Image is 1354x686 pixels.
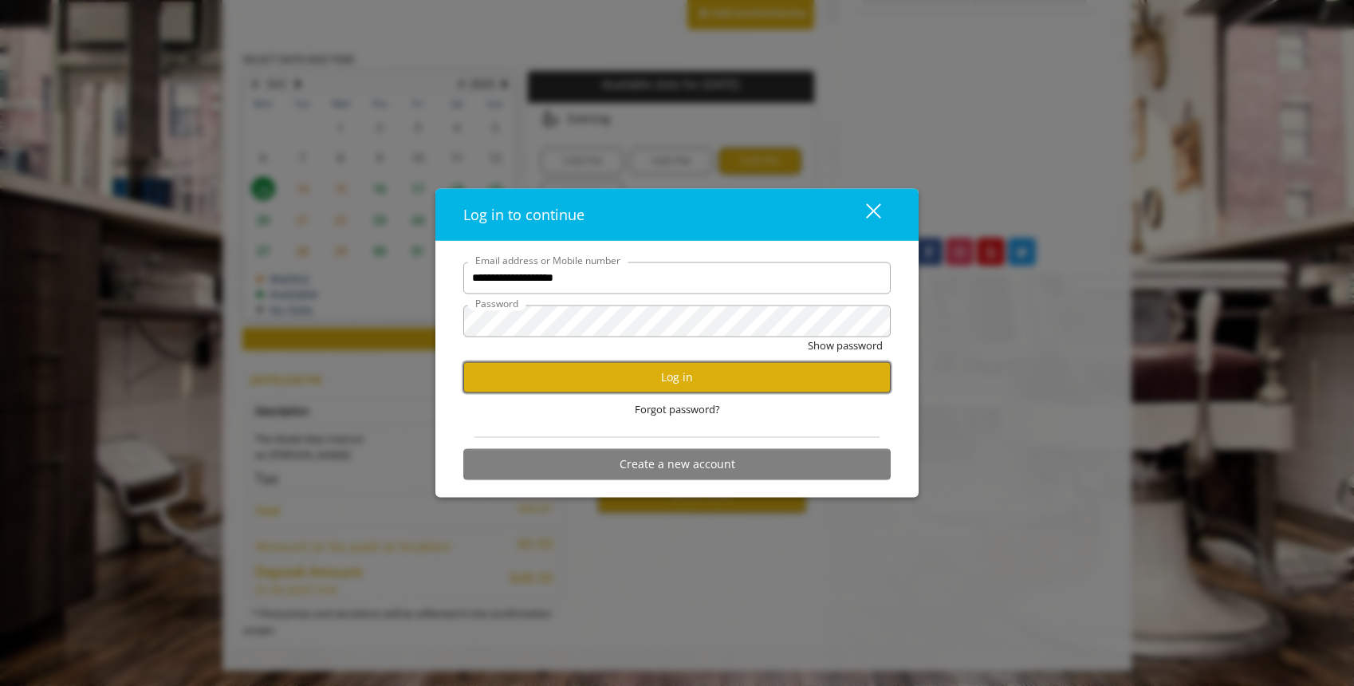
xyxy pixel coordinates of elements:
button: Create a new account [463,448,891,479]
button: close dialog [836,198,891,231]
label: Password [467,295,526,310]
span: Log in to continue [463,204,585,223]
button: Show password [808,337,883,353]
button: Log in [463,361,891,392]
div: close dialog [848,203,880,227]
input: Password [463,305,891,337]
span: Forgot password? [635,400,720,417]
input: Email address or Mobile number [463,262,891,294]
label: Email address or Mobile number [467,252,628,267]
